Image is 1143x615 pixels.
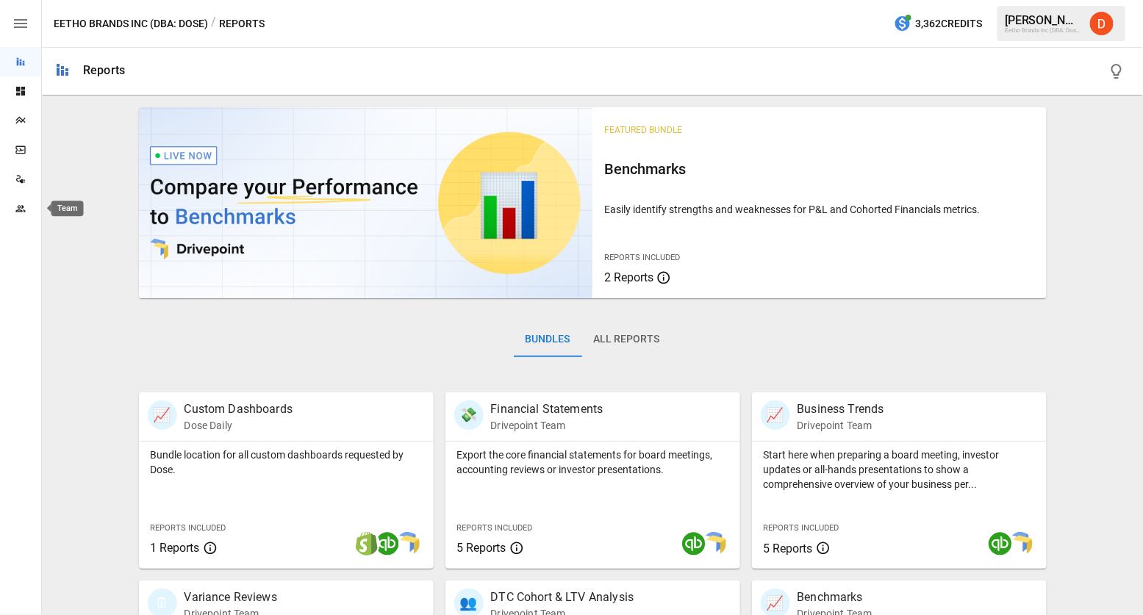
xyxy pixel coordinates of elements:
div: Eetho Brands Inc (DBA: Dose) [1005,27,1081,34]
img: shopify [355,532,379,555]
div: Reports [83,63,125,77]
button: Bundles [514,322,582,357]
img: smart model [703,532,726,555]
p: Financial Statements [491,400,603,418]
p: Drivepoint Team [491,418,603,433]
p: Business Trends [798,400,884,418]
span: Reports Included [457,523,533,533]
div: 📈 [761,400,790,430]
span: Featured Bundle [604,125,682,135]
div: [PERSON_NAME] [1005,13,1081,27]
img: smart model [1009,532,1033,555]
span: Reports Included [604,253,680,262]
p: Variance Reviews [184,589,277,606]
p: Easily identify strengths and weaknesses for P&L and Cohorted Financials metrics. [604,202,1035,217]
span: Reports Included [151,523,226,533]
span: 3,362 Credits [915,15,982,33]
p: DTC Cohort & LTV Analysis [491,589,634,606]
img: smart model [396,532,420,555]
img: quickbooks [376,532,399,555]
p: Bundle location for all custom dashboards requested by Dose. [151,447,422,477]
span: 5 Reports [457,541,506,555]
button: Daley Meistrell [1081,3,1122,44]
p: Drivepoint Team [798,418,884,433]
img: Daley Meistrell [1090,12,1114,35]
img: video thumbnail [139,107,593,298]
span: 2 Reports [604,270,653,284]
button: All Reports [582,322,672,357]
img: quickbooks [682,532,706,555]
p: Custom Dashboards [184,400,293,418]
div: Team [51,201,84,216]
p: Start here when preparing a board meeting, investor updates or all-hands presentations to show a ... [764,447,1035,492]
span: 1 Reports [151,541,200,555]
p: Dose Daily [184,418,293,433]
span: Reports Included [764,523,839,533]
p: Benchmarks [798,589,873,606]
div: 📈 [148,400,177,430]
button: 3,362Credits [888,10,988,37]
span: 5 Reports [764,542,813,555]
img: quickbooks [989,532,1012,555]
div: 💸 [454,400,484,430]
div: / [211,15,216,33]
p: Export the core financial statements for board meetings, accounting reviews or investor presentat... [457,447,728,477]
h6: Benchmarks [604,157,1035,181]
button: Eetho Brands Inc (DBA: Dose) [54,15,208,33]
